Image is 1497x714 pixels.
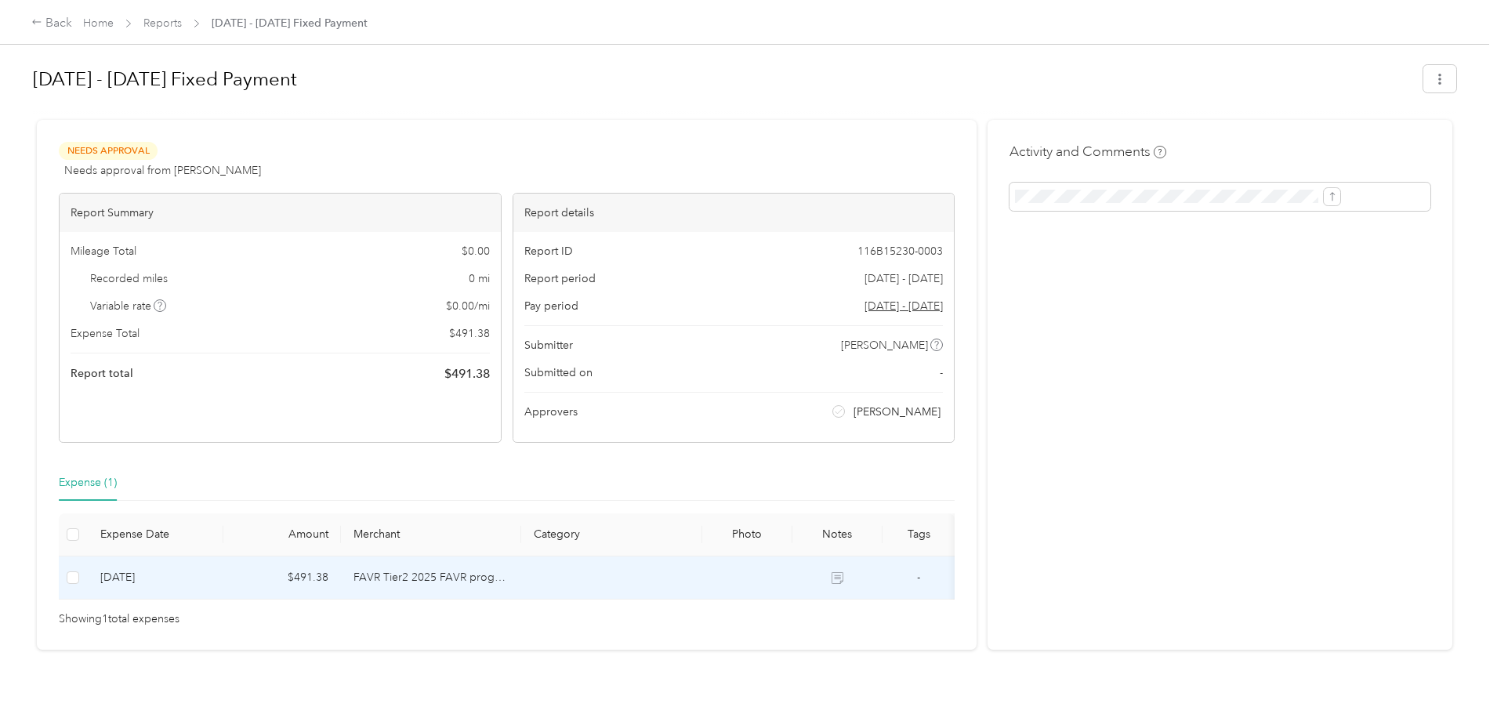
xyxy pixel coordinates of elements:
[59,611,179,628] span: Showing 1 total expenses
[446,298,490,314] span: $ 0.00 / mi
[1009,142,1166,161] h4: Activity and Comments
[212,15,368,31] span: [DATE] - [DATE] Fixed Payment
[883,513,955,556] th: Tags
[524,364,593,381] span: Submitted on
[524,243,573,259] span: Report ID
[462,243,490,259] span: $ 0.00
[702,513,792,556] th: Photo
[524,270,596,287] span: Report period
[917,571,920,584] span: -
[71,243,136,259] span: Mileage Total
[940,364,943,381] span: -
[895,527,942,541] div: Tags
[59,474,117,491] div: Expense (1)
[864,270,943,287] span: [DATE] - [DATE]
[524,404,578,420] span: Approvers
[90,270,168,287] span: Recorded miles
[223,513,341,556] th: Amount
[1409,626,1497,714] iframe: Everlance-gr Chat Button Frame
[513,194,955,232] div: Report details
[444,364,490,383] span: $ 491.38
[71,325,140,342] span: Expense Total
[59,142,158,160] span: Needs Approval
[341,556,522,600] td: FAVR Tier2 2025 FAVR program
[521,513,702,556] th: Category
[341,513,522,556] th: Merchant
[60,194,501,232] div: Report Summary
[90,298,167,314] span: Variable rate
[857,243,943,259] span: 116B15230-0003
[223,556,341,600] td: $491.38
[864,298,943,314] span: Go to pay period
[883,556,955,600] td: -
[524,337,573,353] span: Submitter
[33,60,1412,98] h1: Sep 1 - 30, 2025 Fixed Payment
[64,162,261,179] span: Needs approval from [PERSON_NAME]
[88,556,223,600] td: 9-2-2025
[71,365,133,382] span: Report total
[854,404,941,420] span: [PERSON_NAME]
[449,325,490,342] span: $ 491.38
[88,513,223,556] th: Expense Date
[524,298,578,314] span: Pay period
[792,513,883,556] th: Notes
[841,337,928,353] span: [PERSON_NAME]
[469,270,490,287] span: 0 mi
[143,16,182,30] a: Reports
[31,14,72,33] div: Back
[83,16,114,30] a: Home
